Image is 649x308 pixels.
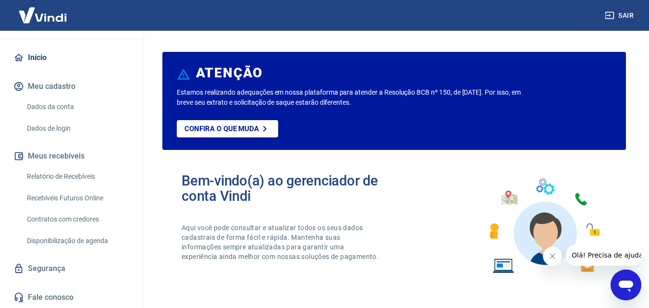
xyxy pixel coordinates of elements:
[184,124,259,133] p: Confira o que muda
[23,231,132,251] a: Disponibilização de agenda
[23,209,132,229] a: Contratos com credores
[12,258,132,279] a: Segurança
[182,173,394,204] h2: Bem-vindo(a) ao gerenciador de conta Vindi
[543,246,562,266] iframe: Fechar mensagem
[23,97,132,117] a: Dados da conta
[177,120,278,137] a: Confira o que muda
[182,223,380,261] p: Aqui você pode consultar e atualizar todos os seus dados cadastrais de forma fácil e rápida. Mant...
[611,270,641,300] iframe: Botão para abrir a janela de mensagens
[481,173,607,279] img: Imagem de um avatar masculino com diversos icones exemplificando as funcionalidades do gerenciado...
[6,7,81,14] span: Olá! Precisa de ajuda?
[12,287,132,308] a: Fale conosco
[177,87,525,108] p: Estamos realizando adequações em nossa plataforma para atender a Resolução BCB nº 150, de [DATE]....
[12,0,74,30] img: Vindi
[196,68,263,78] h6: ATENÇÃO
[23,119,132,138] a: Dados de login
[23,188,132,208] a: Recebíveis Futuros Online
[566,245,641,266] iframe: Mensagem da empresa
[603,7,637,25] button: Sair
[12,76,132,97] button: Meu cadastro
[12,146,132,167] button: Meus recebíveis
[23,167,132,186] a: Relatório de Recebíveis
[12,47,132,68] a: Início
